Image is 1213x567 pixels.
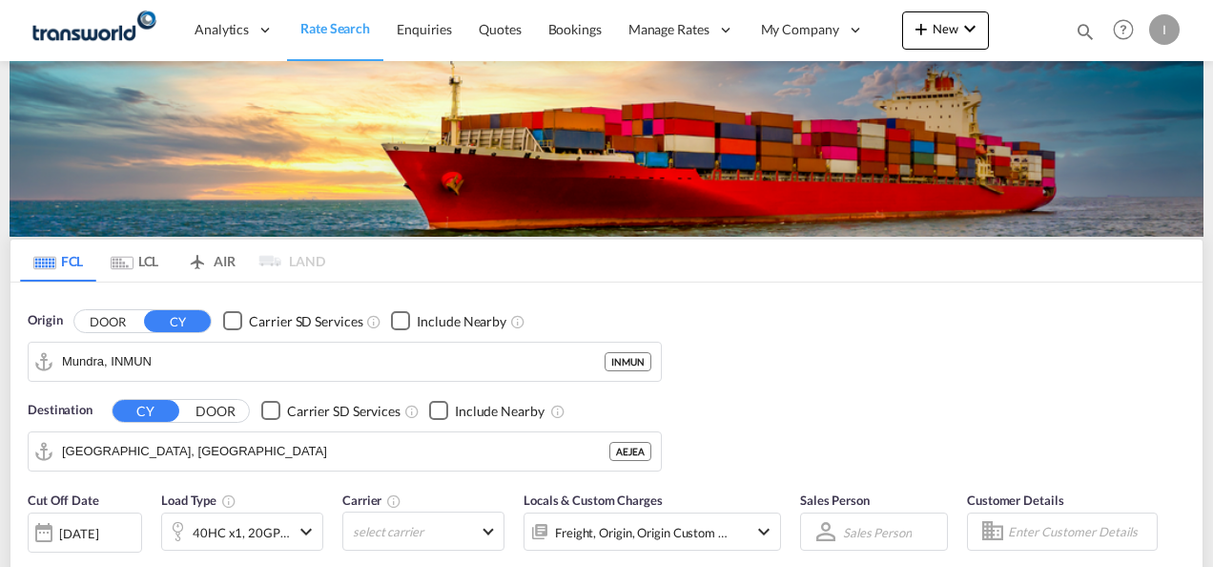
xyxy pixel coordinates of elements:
[1149,14,1180,45] div: I
[62,347,605,376] input: Search by Port
[397,21,452,37] span: Enquiries
[295,520,318,543] md-icon: icon-chevron-down
[96,240,173,282] md-tab-item: LCL
[417,312,506,331] div: Include Nearby
[958,17,981,40] md-icon: icon-chevron-down
[910,21,981,36] span: New
[366,314,381,329] md-icon: Unchecked: Search for CY (Container Yard) services for all selected carriers.Checked : Search for...
[550,404,565,419] md-icon: Unchecked: Ignores neighbouring ports when fetching rates.Checked : Includes neighbouring ports w...
[429,401,545,421] md-checkbox: Checkbox No Ink
[182,400,249,422] button: DOOR
[524,493,663,508] span: Locals & Custom Charges
[28,513,142,553] div: [DATE]
[605,352,651,371] div: INMUN
[113,400,179,422] button: CY
[29,432,661,471] md-input-container: Jebel Ali, AEJEA
[628,20,709,39] span: Manage Rates
[910,17,933,40] md-icon: icon-plus 400-fg
[752,520,775,543] md-icon: icon-chevron-down
[261,401,401,421] md-checkbox: Checkbox No Ink
[173,240,249,282] md-tab-item: AIR
[161,513,323,551] div: 40HC x1 20GP x1icon-chevron-down
[391,311,506,331] md-checkbox: Checkbox No Ink
[74,310,141,332] button: DOOR
[249,312,362,331] div: Carrier SD Services
[510,314,525,329] md-icon: Unchecked: Ignores neighbouring ports when fetching rates.Checked : Includes neighbouring ports w...
[62,437,609,466] input: Search by Port
[609,442,651,461] div: AEJEA
[186,250,209,264] md-icon: icon-airplane
[1107,13,1140,46] span: Help
[800,493,870,508] span: Sales Person
[1107,13,1149,48] div: Help
[342,493,401,508] span: Carrier
[479,21,521,37] span: Quotes
[28,311,62,330] span: Origin
[28,493,99,508] span: Cut Off Date
[287,402,401,421] div: Carrier SD Services
[20,240,96,282] md-tab-item: FCL
[29,9,157,52] img: f753ae806dec11f0841701cdfdf085c0.png
[223,311,362,331] md-checkbox: Checkbox No Ink
[300,20,370,36] span: Rate Search
[221,493,236,509] md-icon: icon-information-outline
[841,518,914,546] md-select: Sales Person
[10,61,1203,237] img: LCL+%26+FCL+BACKGROUND.png
[555,519,729,546] div: Freight Origin Origin Custom Destination Factory Stuffing
[455,402,545,421] div: Include Nearby
[902,11,989,50] button: icon-plus 400-fgNewicon-chevron-down
[1075,21,1096,42] md-icon: icon-magnify
[404,404,420,419] md-icon: Unchecked: Search for CY (Container Yard) services for all selected carriers.Checked : Search for...
[1075,21,1096,50] div: icon-magnify
[29,343,661,381] md-input-container: Mundra, INMUN
[20,240,325,282] md-pagination-wrapper: Use the left and right arrow keys to navigate between tabs
[28,401,93,420] span: Destination
[161,493,236,508] span: Load Type
[761,20,839,39] span: My Company
[548,21,602,37] span: Bookings
[386,493,401,509] md-icon: The selected Trucker/Carrierwill be displayed in the rate results If the rates are from another f...
[195,20,249,39] span: Analytics
[144,310,211,332] button: CY
[59,525,98,542] div: [DATE]
[193,519,290,546] div: 40HC x1 20GP x1
[1008,517,1151,546] input: Enter Customer Details
[524,513,781,551] div: Freight Origin Origin Custom Destination Factory Stuffingicon-chevron-down
[967,493,1063,508] span: Customer Details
